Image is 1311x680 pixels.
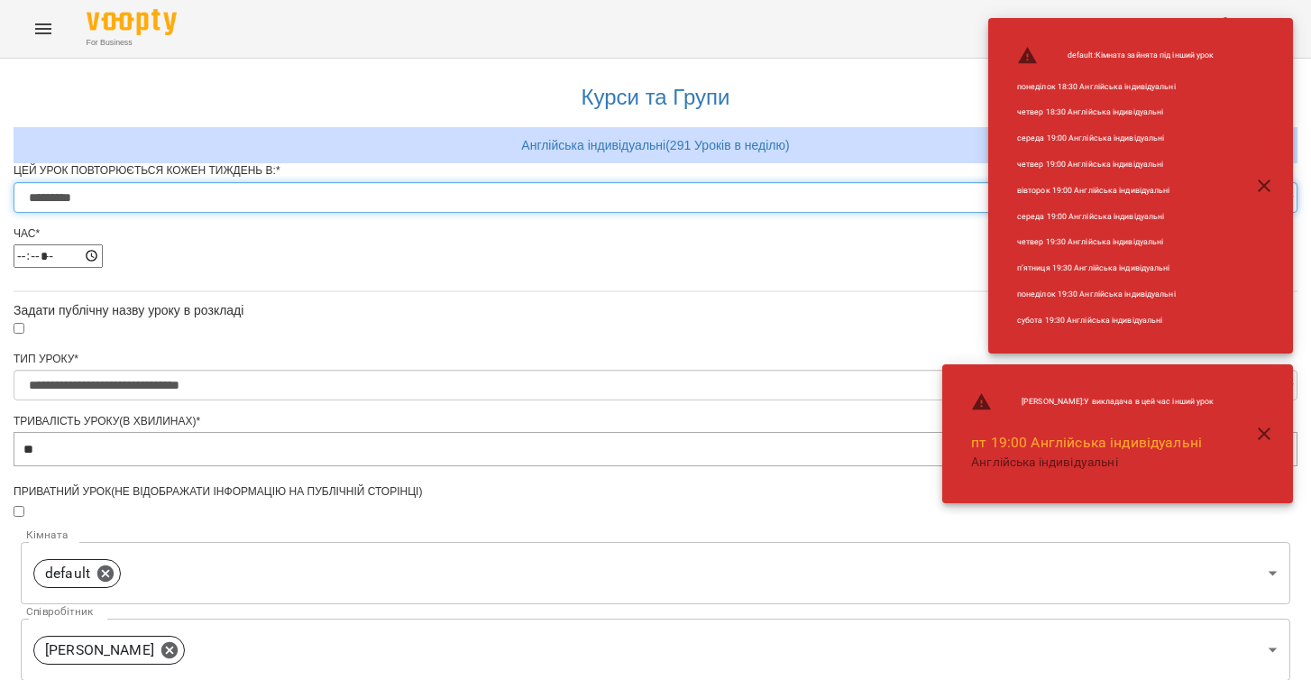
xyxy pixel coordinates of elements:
[1003,229,1229,255] li: четвер 19:30 Англійська індивідуальні
[45,563,90,584] p: default
[971,454,1214,472] p: Англійська індивідуальні
[1003,125,1229,152] li: середа 19:00 Англійська індивідуальні
[14,484,1297,500] div: Приватний урок(не відображати інформацію на публічній сторінці)
[87,9,177,35] img: Voopty Logo
[33,559,121,588] div: default
[1003,152,1229,178] li: четвер 19:00 Англійська індивідуальні
[22,7,65,51] button: Menu
[1003,178,1229,204] li: вівторок 19:00 Англійська індивідуальні
[521,138,789,152] a: Англійська індивідуальні ( 291 Уроків в неділю )
[33,636,185,665] div: [PERSON_NAME]
[1003,281,1229,308] li: понеділок 19:30 Англійська індивідуальні
[14,414,1297,429] div: Тривалість уроку(в хвилинах)
[14,301,1297,319] div: Задати публічну назву уроку в розкладі
[21,542,1290,604] div: default
[1003,99,1229,125] li: четвер 18:30 Англійська індивідуальні
[1003,308,1229,334] li: субота 19:30 Англійська індивідуальні
[14,352,1297,367] div: Тип Уроку
[957,384,1228,420] li: [PERSON_NAME] : У викладача в цей час інший урок
[45,639,154,661] p: [PERSON_NAME]
[1003,204,1229,230] li: середа 19:00 Англійська індивідуальні
[1003,74,1229,100] li: понеділок 18:30 Англійська індивідуальні
[14,163,1297,179] div: Цей урок повторюється кожен тиждень в:
[1003,255,1229,281] li: п’ятниця 19:30 Англійська індивідуальні
[23,86,1288,109] h3: Курси та Групи
[1003,38,1229,74] li: default : Кімната зайнята під інший урок
[14,226,1297,242] div: Час
[87,37,177,49] span: For Business
[971,434,1202,451] a: пт 19:00 Англійська індивідуальні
